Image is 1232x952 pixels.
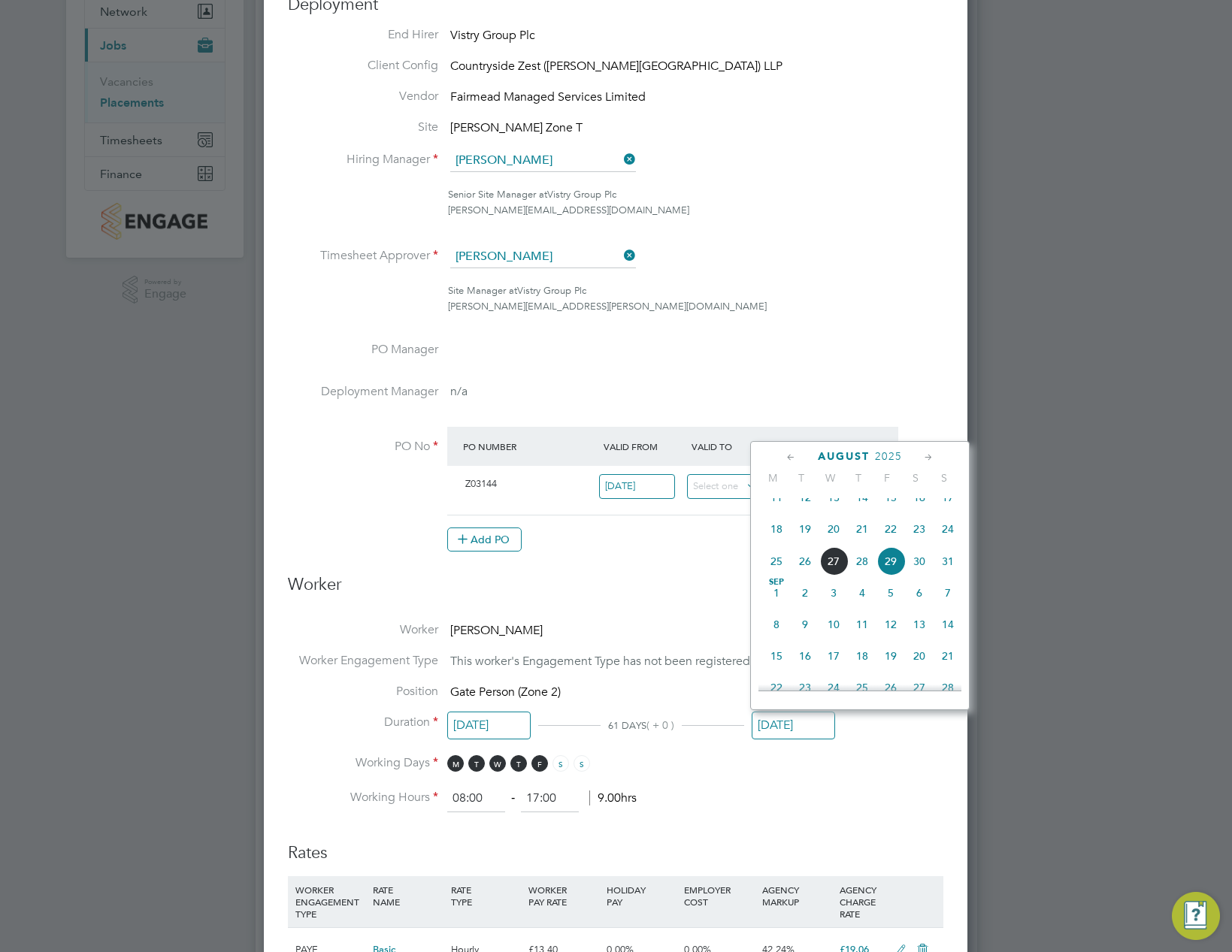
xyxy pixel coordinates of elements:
[517,284,586,297] span: Vistry Group Plc
[450,384,468,399] span: n/a
[468,755,485,772] span: T
[819,547,848,576] span: 27
[934,673,962,702] span: 28
[448,284,517,297] span: Site Manager at
[521,785,579,812] input: 17:00
[930,471,958,485] span: S
[448,188,547,201] span: Senior Site Manager at
[848,547,876,576] span: 28
[819,673,848,702] span: 24
[934,547,962,576] span: 31
[762,579,791,586] span: Sep
[288,119,438,135] label: Site
[762,547,791,576] span: 25
[288,622,438,638] label: Worker
[762,579,791,607] span: 1
[288,58,438,74] label: Client Config
[447,785,505,812] input: 08:00
[448,300,767,313] span: [PERSON_NAME][EMAIL_ADDRESS][PERSON_NAME][DOMAIN_NAME]
[603,876,680,915] div: HOLIDAY PAY
[816,471,844,485] span: W
[762,673,791,702] span: 22
[762,642,791,670] span: 15
[288,827,943,864] h3: Rates
[791,483,819,512] span: 12
[508,790,518,805] span: ‐
[525,876,602,915] div: WORKER PAY RATE
[934,483,962,512] span: 17
[450,654,828,669] span: This worker's Engagement Type has not been registered by its Agency.
[934,579,962,607] span: 7
[934,642,962,670] span: 21
[905,579,934,607] span: 6
[450,59,782,74] span: Countryside Zest ([PERSON_NAME][GEOGRAPHIC_DATA]) LLP
[876,547,905,576] span: 29
[848,483,876,512] span: 14
[876,610,905,639] span: 12
[819,483,848,512] span: 13
[876,515,905,543] span: 22
[848,610,876,639] span: 11
[447,876,525,915] div: RATE TYPE
[646,718,674,732] span: ( + 0 )
[873,471,901,485] span: F
[876,579,905,607] span: 5
[819,610,848,639] span: 10
[762,483,791,512] span: 11
[901,471,930,485] span: S
[787,471,816,485] span: T
[465,477,497,490] span: Z03144
[531,755,548,772] span: F
[589,790,637,805] span: 9.00hrs
[848,515,876,543] span: 21
[791,515,819,543] span: 19
[288,755,438,771] label: Working Days
[818,450,870,463] span: August
[288,790,438,805] label: Working Hours
[450,246,636,268] input: Search for...
[819,642,848,670] span: 17
[848,642,876,670] span: 18
[450,685,561,700] span: Gate Person (Zone 2)
[288,439,438,455] label: PO No
[905,515,934,543] span: 23
[758,876,836,915] div: AGENCY MARKUP
[752,712,835,739] input: Select one
[791,673,819,702] span: 23
[288,342,438,358] label: PO Manager
[844,471,873,485] span: T
[836,876,888,927] div: AGENCY CHARGE RATE
[791,610,819,639] span: 9
[288,684,438,700] label: Position
[574,755,590,772] span: S
[905,547,934,576] span: 30
[552,755,569,772] span: S
[875,450,902,463] span: 2025
[775,433,863,460] div: Expiry
[448,203,943,219] div: [PERSON_NAME][EMAIL_ADDRESS][DOMAIN_NAME]
[876,642,905,670] span: 19
[288,152,438,168] label: Hiring Manager
[608,719,646,732] span: 61 DAYS
[758,471,787,485] span: M
[292,876,369,927] div: WORKER ENGAGEMENT TYPE
[791,547,819,576] span: 26
[848,579,876,607] span: 4
[450,623,543,638] span: [PERSON_NAME]
[288,89,438,104] label: Vendor
[848,673,876,702] span: 25
[459,433,600,460] div: PO Number
[547,188,616,201] span: Vistry Group Plc
[905,483,934,512] span: 16
[450,89,646,104] span: Fairmead Managed Services Limited
[447,527,522,552] button: Add PO
[510,755,527,772] span: T
[450,150,636,172] input: Search for...
[489,755,506,772] span: W
[600,433,688,460] div: Valid From
[447,755,464,772] span: M
[762,610,791,639] span: 8
[369,876,446,915] div: RATE NAME
[791,579,819,607] span: 2
[450,28,535,43] span: Vistry Group Plc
